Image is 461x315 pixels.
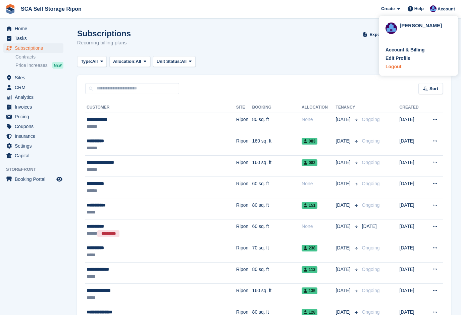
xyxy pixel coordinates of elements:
[336,202,352,209] span: [DATE]
[15,141,55,151] span: Settings
[236,198,252,220] td: Ripon
[362,224,377,229] span: [DATE]
[400,220,425,241] td: [DATE]
[336,180,352,187] span: [DATE]
[236,241,252,263] td: Ripon
[15,131,55,141] span: Insurance
[400,177,425,198] td: [DATE]
[3,102,63,112] a: menu
[362,117,380,122] span: Ongoing
[236,113,252,134] td: Ripon
[362,138,380,144] span: Ongoing
[369,31,383,38] span: Export
[302,180,336,187] div: None
[386,55,410,62] div: Edit Profile
[109,56,150,67] button: Allocation: All
[362,160,380,165] span: Ongoing
[252,102,302,113] th: Booking
[3,83,63,92] a: menu
[3,122,63,131] a: menu
[362,267,380,272] span: Ongoing
[252,262,302,284] td: 80 sq. ft
[400,284,425,305] td: [DATE]
[15,43,55,53] span: Subscriptions
[3,34,63,43] a: menu
[15,112,55,121] span: Pricing
[302,102,336,113] th: Allocation
[362,29,391,40] button: Export
[15,73,55,82] span: Sites
[429,85,438,92] span: Sort
[400,134,425,156] td: [DATE]
[77,56,107,67] button: Type: All
[3,73,63,82] a: menu
[153,56,196,67] button: Unit Status: All
[5,4,15,14] img: stora-icon-8386f47178a22dfd0bd8f6a31ec36ba5ce8667c1dd55bd0f319d3a0aa187defe.svg
[336,287,352,294] span: [DATE]
[252,241,302,263] td: 70 sq. ft
[136,58,141,65] span: All
[252,284,302,305] td: 160 sq. ft
[252,220,302,241] td: 60 sq. ft
[362,202,380,208] span: Ongoing
[92,58,98,65] span: All
[15,62,48,69] span: Price increases
[400,102,425,113] th: Created
[252,198,302,220] td: 80 sq. ft
[252,155,302,177] td: 160 sq. ft
[336,116,352,123] span: [DATE]
[302,266,317,273] span: 113
[386,55,452,62] a: Edit Profile
[362,245,380,250] span: Ongoing
[336,102,359,113] th: Tenancy
[386,46,425,53] div: Account & Billing
[381,5,395,12] span: Create
[438,6,455,12] span: Account
[302,159,317,166] span: 082
[3,174,63,184] a: menu
[362,288,380,293] span: Ongoing
[336,159,352,166] span: [DATE]
[400,155,425,177] td: [DATE]
[85,102,236,113] th: Customer
[400,113,425,134] td: [DATE]
[336,244,352,251] span: [DATE]
[15,62,63,69] a: Price increases NEW
[15,151,55,160] span: Capital
[302,245,317,251] span: 238
[236,134,252,156] td: Ripon
[430,5,437,12] img: Sarah Race
[386,63,452,70] a: Logout
[302,223,336,230] div: None
[15,92,55,102] span: Analytics
[52,62,63,69] div: NEW
[252,134,302,156] td: 160 sq. ft
[236,155,252,177] td: Ripon
[236,262,252,284] td: Ripon
[302,138,317,145] span: 083
[18,3,84,14] a: SCA Self Storage Ripon
[181,58,187,65] span: All
[302,202,317,209] span: 151
[3,131,63,141] a: menu
[15,24,55,33] span: Home
[302,287,317,294] span: 135
[3,141,63,151] a: menu
[3,112,63,121] a: menu
[15,54,63,60] a: Contracts
[400,241,425,263] td: [DATE]
[400,22,452,28] div: [PERSON_NAME]
[55,175,63,183] a: Preview store
[414,5,424,12] span: Help
[77,39,131,47] p: Recurring billing plans
[302,116,336,123] div: None
[400,262,425,284] td: [DATE]
[386,63,401,70] div: Logout
[15,102,55,112] span: Invoices
[3,43,63,53] a: menu
[236,284,252,305] td: Ripon
[15,122,55,131] span: Coupons
[3,151,63,160] a: menu
[15,34,55,43] span: Tasks
[362,181,380,186] span: Ongoing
